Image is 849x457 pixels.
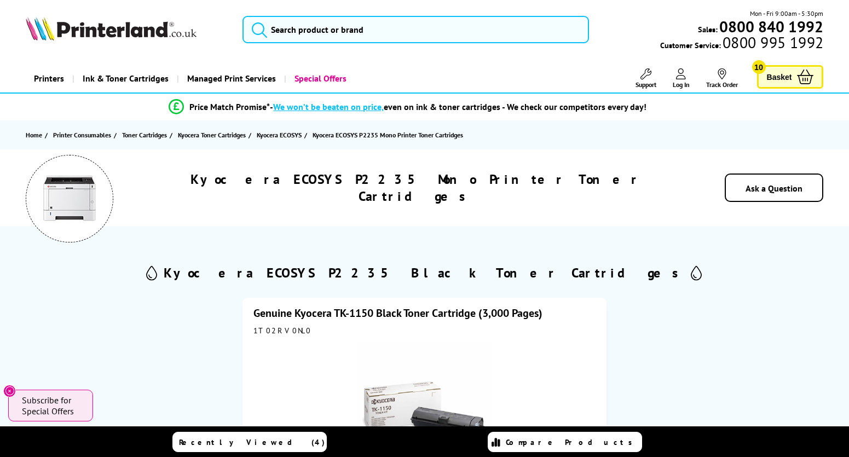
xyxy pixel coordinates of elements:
span: Kyocera Toner Cartridges [178,129,246,141]
a: Basket 10 [757,65,824,89]
a: Special Offers [284,65,355,92]
span: Subscribe for Special Offers [22,395,82,416]
a: Home [26,129,45,141]
a: Printer Consumables [53,129,114,141]
a: Printers [26,65,72,92]
div: 1T02RV0NL0 [253,326,595,335]
input: Search product or brand [242,16,589,43]
a: Printerland Logo [26,16,229,43]
a: Kyocera Toner Cartridges [178,129,249,141]
span: Kyocera ECOSYS [257,129,302,141]
a: Track Order [706,68,738,89]
span: 10 [752,60,766,74]
span: Customer Service: [660,37,823,50]
span: Price Match Promise* [189,101,270,112]
img: Printerland Logo [26,16,197,41]
a: Ask a Question [746,183,802,194]
a: Toner Cartridges [122,129,170,141]
h1: Kyocera ECOSYS P2235 Mono Printer Toner Cartridges [146,171,685,205]
span: Sales: [698,24,718,34]
span: Compare Products [506,437,638,447]
span: Mon - Fri 9:00am - 5:30pm [750,8,823,19]
h2: Kyocera ECOSYS P2235 Black Toner Cartridges [164,264,685,281]
span: Recently Viewed (4) [179,437,325,447]
span: We won’t be beaten on price, [273,101,384,112]
li: modal_Promise [5,97,810,117]
a: Compare Products [488,432,642,452]
span: Basket [767,70,792,84]
span: Support [636,80,656,89]
a: Recently Viewed (4) [172,432,327,452]
span: Printer Consumables [53,129,111,141]
span: Kyocera ECOSYS P2235 Mono Printer Toner Cartridges [313,131,463,139]
button: Close [3,385,16,397]
b: 0800 840 1992 [719,16,823,37]
a: Genuine Kyocera TK-1150 Black Toner Cartridge (3,000 Pages) [253,306,542,320]
span: Ink & Toner Cartridges [83,65,169,92]
a: Ink & Toner Cartridges [72,65,177,92]
div: - even on ink & toner cartridges - We check our competitors every day! [270,101,646,112]
a: Support [636,68,656,89]
img: Kyocera ECOSYS P2235 Mono Printer Toner Cartridges [42,171,97,226]
a: Log In [673,68,690,89]
span: Toner Cartridges [122,129,167,141]
a: Managed Print Services [177,65,284,92]
a: 0800 840 1992 [718,21,823,32]
span: 0800 995 1992 [721,37,823,48]
a: Kyocera ECOSYS [257,129,304,141]
span: Log In [673,80,690,89]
